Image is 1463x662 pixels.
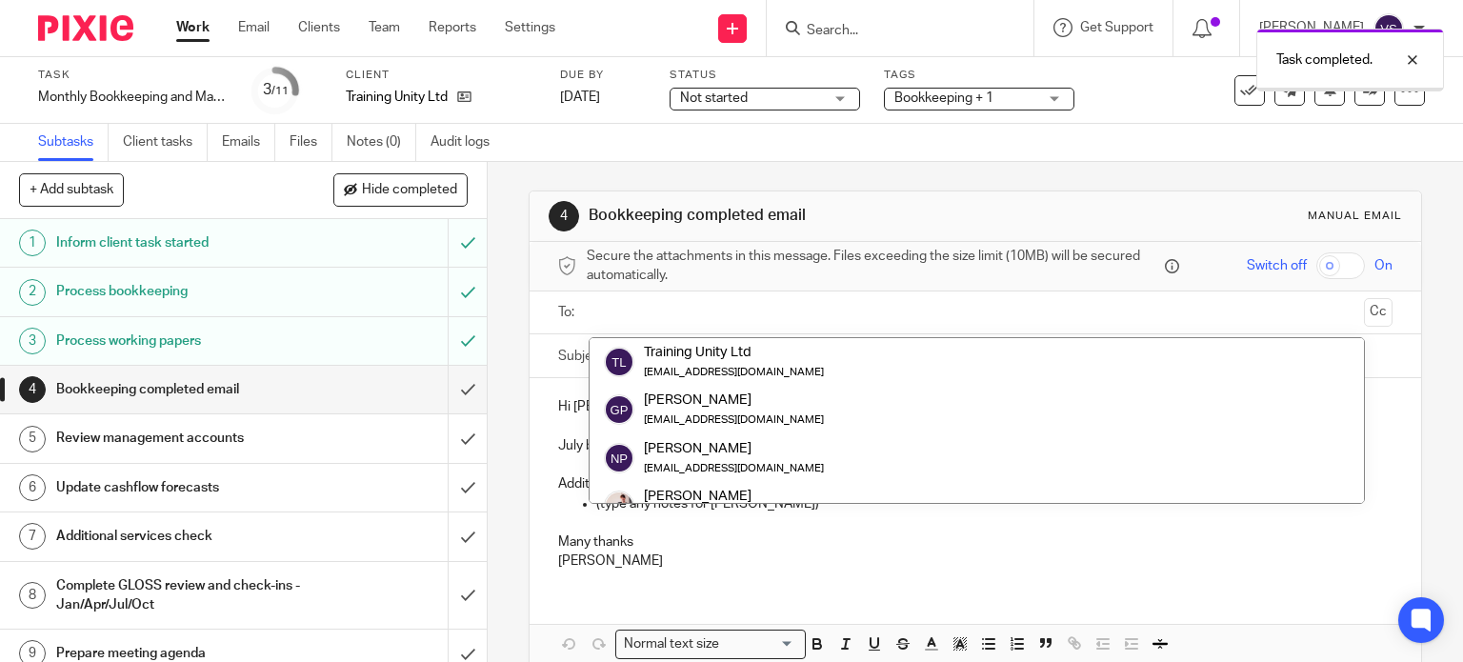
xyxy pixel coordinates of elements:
[56,375,305,404] h1: Bookkeeping completed email
[346,68,536,83] label: Client
[431,124,504,161] a: Audit logs
[620,634,724,654] span: Normal text size
[1247,256,1307,275] span: Switch off
[587,247,1161,286] span: Secure the attachments in this message. Files exceeding the size limit (10MB) will be secured aut...
[670,68,860,83] label: Status
[123,124,208,161] a: Client tasks
[680,91,748,105] span: Not started
[222,124,275,161] a: Emails
[644,414,824,425] small: [EMAIL_ADDRESS][DOMAIN_NAME]
[238,18,270,37] a: Email
[38,88,229,107] div: Monthly Bookkeeping and Management Accounts - Training Unity
[560,90,600,104] span: [DATE]
[558,397,1393,416] p: Hi [PERSON_NAME]
[176,18,210,37] a: Work
[56,424,305,452] h1: Review management accounts
[560,68,646,83] label: Due by
[19,376,46,403] div: 4
[290,124,332,161] a: Files
[19,426,46,452] div: 5
[558,303,579,322] label: To:
[369,18,400,37] a: Team
[604,491,634,521] img: AV307615.jpg
[644,438,824,457] div: [PERSON_NAME]
[362,183,457,198] span: Hide completed
[558,552,1393,571] p: [PERSON_NAME]
[38,15,133,41] img: Pixie
[558,436,1393,455] p: July bookkeeping has been completed for Training Unity Ltd . Working papers have been set up and ...
[589,206,1015,226] h1: Bookkeeping completed email
[347,124,416,161] a: Notes (0)
[56,327,305,355] h1: Process working papers
[263,79,289,101] div: 3
[19,582,46,609] div: 8
[56,473,305,502] h1: Update cashflow forecasts
[644,487,910,506] div: [PERSON_NAME]
[604,443,634,473] img: svg%3E
[615,630,806,659] div: Search for option
[333,173,468,206] button: Hide completed
[19,474,46,501] div: 6
[56,229,305,257] h1: Inform client task started
[56,572,305,620] h1: Complete GLOSS review and check-ins - Jan/Apr/Jul/Oct
[604,347,634,377] img: svg%3E
[558,474,1393,493] p: Additional Notes:
[19,279,46,306] div: 2
[604,394,634,425] img: svg%3E
[19,328,46,354] div: 3
[19,523,46,550] div: 7
[505,18,555,37] a: Settings
[644,367,824,377] small: [EMAIL_ADDRESS][DOMAIN_NAME]
[429,18,476,37] a: Reports
[38,124,109,161] a: Subtasks
[726,634,794,654] input: Search for option
[271,86,289,96] small: /11
[894,91,993,105] span: Bookkeeping + 1
[19,173,124,206] button: + Add subtask
[644,391,824,410] div: [PERSON_NAME]
[644,343,824,362] div: Training Unity Ltd
[56,277,305,306] h1: Process bookkeeping
[549,201,579,231] div: 4
[346,88,448,107] p: Training Unity Ltd
[1374,256,1393,275] span: On
[558,532,1393,552] p: Many thanks
[558,347,608,366] label: Subject:
[298,18,340,37] a: Clients
[644,463,824,473] small: [EMAIL_ADDRESS][DOMAIN_NAME]
[1276,50,1373,70] p: Task completed.
[1373,13,1404,44] img: svg%3E
[1308,209,1402,224] div: Manual email
[19,230,46,256] div: 1
[1364,298,1393,327] button: Cc
[56,522,305,551] h1: Additional services check
[38,68,229,83] label: Task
